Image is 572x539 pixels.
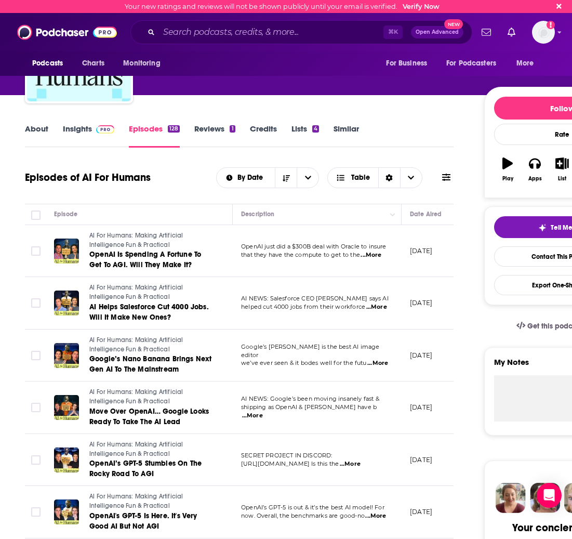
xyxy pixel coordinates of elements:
button: open menu [440,54,511,73]
a: AI For Humans: Making Artificial Intelligence Fun & Practical [89,492,214,510]
button: Play [494,151,521,188]
span: OpenAI's GPT-5 Is Here. It's Very Good AI But Not AGI [89,511,197,531]
span: ...More [361,251,381,259]
a: AI For Humans: Making Artificial Intelligence Fun & Practical [89,440,214,458]
a: AI For Humans: Making Artificial Intelligence Fun & Practical [89,231,214,249]
div: Play [502,176,513,182]
span: Toggle select row [31,351,41,360]
button: Apps [521,151,548,188]
img: tell me why sparkle [538,224,547,232]
a: OpenAI’s GPT-5 Stumbles On The Rocky Road To AGI [89,458,214,479]
img: Barbara Profile [530,483,560,513]
a: AI For Humans: Making Artificial Intelligence Fun & Practical [89,336,214,354]
span: Charts [82,56,104,71]
a: AI For Humans: Making Artificial Intelligence Fun & Practical [89,283,214,301]
span: By Date [237,174,267,181]
button: open menu [297,168,318,188]
span: OpenAI’s GPT-5 Stumbles On The Rocky Road To AGI [89,459,202,478]
button: Column Actions [387,208,399,221]
p: [DATE] [410,298,432,307]
img: Podchaser - Follow, Share and Rate Podcasts [17,22,117,42]
span: SECRET PROJECT IN DISCORD: [241,452,332,459]
span: Google’s [PERSON_NAME] is the best AI image editor [241,343,379,359]
span: ...More [340,460,361,468]
button: open menu [217,174,275,181]
span: helped cut 4000 jobs from their workforce [241,303,365,310]
span: Toggle select row [31,507,41,517]
a: Show notifications dropdown [503,23,520,41]
span: Logged in as charlottestone [532,21,555,44]
p: [DATE] [410,507,432,516]
span: OpenAI just did a $300B deal with Oracle to insure [241,243,387,250]
a: OpenAI Is Spending A Fortune To Get To AGI. Will They Make It? [89,249,214,270]
span: Monitoring [123,56,160,71]
span: that they have the compute to get to the [241,251,360,258]
p: [DATE] [410,246,432,255]
span: OpenAI’s GPT-5 is out & it’s the best AI model! For [241,504,384,511]
span: More [516,56,534,71]
a: Episodes128 [129,124,180,148]
div: Episode [54,208,77,220]
span: ...More [365,512,386,520]
button: Show profile menu [532,21,555,44]
span: we’ve ever seen & it bodes well for the futu [241,359,367,366]
input: Search podcasts, credits, & more... [159,24,383,41]
a: Google’s Nano Banana Brings Next Gen AI To The Mainstream [89,354,214,375]
div: Description [241,208,274,220]
span: Open Advanced [416,30,459,35]
p: [DATE] [410,351,432,360]
span: AI NEWS: Google’s been moving insanely fast & [241,395,379,402]
div: Sort Direction [378,168,400,188]
span: OpenAI Is Spending A Fortune To Get To AGI. Will They Make It? [89,250,201,269]
div: 128 [168,125,180,133]
button: Choose View [327,167,422,188]
span: Google’s Nano Banana Brings Next Gen AI To The Mainstream [89,354,211,374]
span: [URL][DOMAIN_NAME] Is this the [241,460,339,467]
div: 1 [230,125,235,133]
span: ⌘ K [383,25,403,39]
a: Credits [250,124,277,148]
button: open menu [25,54,76,73]
span: AI For Humans: Making Artificial Intelligence Fun & Practical [89,493,183,509]
span: ...More [242,412,263,420]
button: Sort Direction [275,168,297,188]
span: Podcasts [32,56,63,71]
span: Table [351,174,370,181]
span: Move Over OpenAI… Google Looks Ready To Take The AI Lead [89,407,209,426]
a: InsightsPodchaser Pro [63,124,114,148]
div: List [558,176,566,182]
img: Sydney Profile [496,483,526,513]
button: Open AdvancedNew [411,26,463,38]
img: User Profile [532,21,555,44]
span: AI For Humans: Making Artificial Intelligence Fun & Practical [89,284,183,300]
span: AI NEWS: Salesforce CEO [PERSON_NAME] says AI [241,295,389,302]
span: now. Overall, the benchmarks are good-no [241,512,365,519]
a: Verify Now [403,3,440,10]
span: AI For Humans: Making Artificial Intelligence Fun & Practical [89,388,183,405]
p: [DATE] [410,455,432,464]
a: AI Helps Salesforce Cut 4000 Jobs. Will It Make New Ones? [89,302,214,323]
span: AI For Humans: Making Artificial Intelligence Fun & Practical [89,336,183,353]
button: open menu [116,54,174,73]
a: Similar [334,124,359,148]
span: Toggle select row [31,403,41,412]
h2: Choose List sort [216,167,320,188]
div: Apps [528,176,542,182]
button: open menu [379,54,440,73]
img: Podchaser Pro [96,125,114,134]
span: Toggle select row [31,246,41,256]
span: Toggle select row [31,298,41,308]
div: Open Intercom Messenger [537,483,562,508]
a: OpenAI's GPT-5 Is Here. It's Very Good AI But Not AGI [89,511,214,532]
span: Toggle select row [31,455,41,465]
a: Move Over OpenAI… Google Looks Ready To Take The AI Lead [89,406,214,427]
span: For Podcasters [446,56,496,71]
span: For Business [386,56,427,71]
a: Charts [75,54,111,73]
span: New [444,19,463,29]
div: 4 [312,125,319,133]
div: Your new ratings and reviews will not be shown publicly until your email is verified. [125,3,440,10]
span: AI Helps Salesforce Cut 4000 Jobs. Will It Make New Ones? [89,303,209,322]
